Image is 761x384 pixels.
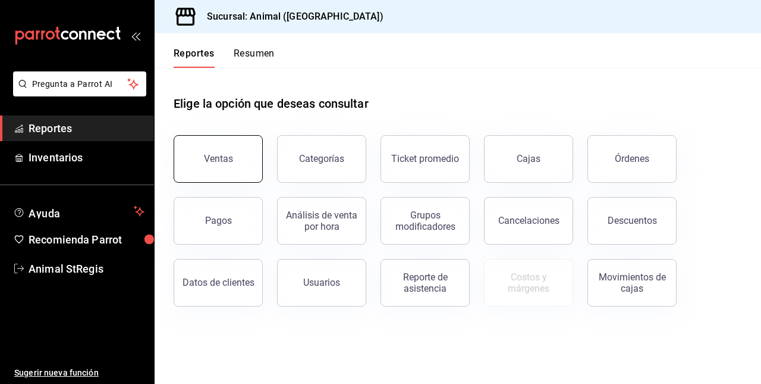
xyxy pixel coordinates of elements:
[174,197,263,245] button: Pagos
[380,259,470,307] button: Reporte de asistencia
[174,48,215,60] font: Reportes
[204,153,233,164] div: Ventas
[484,259,573,307] button: Contrata inventarios para ver este reporte
[380,135,470,183] button: Ticket promedio
[587,197,677,245] button: Descuentos
[303,277,340,288] div: Usuarios
[484,135,573,183] a: Cajas
[183,277,254,288] div: Datos de clientes
[299,153,344,164] div: Categorías
[13,71,146,96] button: Pregunta a Parrot AI
[29,263,103,275] font: Animal StRegis
[277,259,366,307] button: Usuarios
[517,152,541,166] div: Cajas
[277,197,366,245] button: Análisis de venta por hora
[174,48,275,68] div: Pestañas de navegación
[32,78,128,90] span: Pregunta a Parrot AI
[277,135,366,183] button: Categorías
[587,135,677,183] button: Órdenes
[205,215,232,226] div: Pagos
[595,271,669,294] div: Movimientos de cajas
[29,122,72,135] font: Reportes
[492,271,565,294] div: Costos y márgenes
[391,153,459,164] div: Ticket promedio
[29,233,122,246] font: Recomienda Parrot
[388,271,462,294] div: Reporte de asistencia
[197,10,383,24] h3: Sucursal: Animal ([GEOGRAPHIC_DATA])
[8,86,146,99] a: Pregunta a Parrot AI
[608,215,657,226] div: Descuentos
[388,210,462,232] div: Grupos modificadores
[615,153,649,164] div: Órdenes
[29,204,129,218] span: Ayuda
[174,259,263,307] button: Datos de clientes
[498,215,559,226] div: Cancelaciones
[174,135,263,183] button: Ventas
[174,95,369,113] h1: Elige la opción que deseas consultar
[234,48,275,68] button: Resumen
[131,31,140,40] button: open_drawer_menu
[29,151,83,164] font: Inventarios
[587,259,677,307] button: Movimientos de cajas
[380,197,470,245] button: Grupos modificadores
[14,368,99,377] font: Sugerir nueva función
[484,197,573,245] button: Cancelaciones
[285,210,359,232] div: Análisis de venta por hora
